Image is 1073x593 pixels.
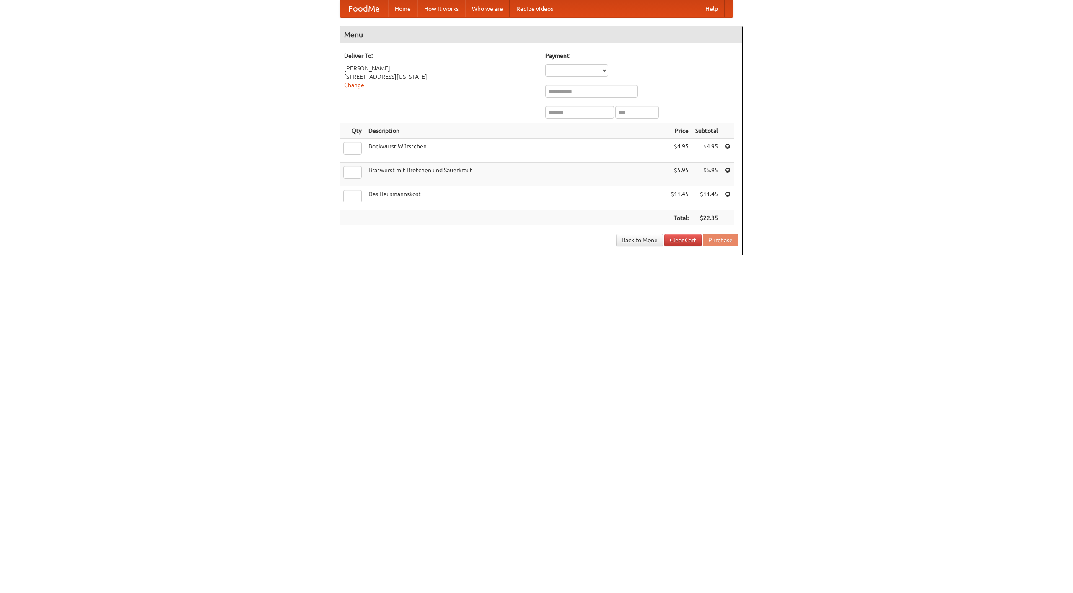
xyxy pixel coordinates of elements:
[340,26,742,43] h4: Menu
[388,0,417,17] a: Home
[616,234,663,246] a: Back to Menu
[667,186,692,210] td: $11.45
[365,139,667,163] td: Bockwurst Würstchen
[365,123,667,139] th: Description
[465,0,510,17] a: Who we are
[667,139,692,163] td: $4.95
[692,123,721,139] th: Subtotal
[692,139,721,163] td: $4.95
[365,186,667,210] td: Das Hausmannskost
[510,0,560,17] a: Recipe videos
[344,52,537,60] h5: Deliver To:
[344,73,537,81] div: [STREET_ADDRESS][US_STATE]
[344,82,364,88] a: Change
[340,123,365,139] th: Qty
[545,52,738,60] h5: Payment:
[664,234,702,246] a: Clear Cart
[344,64,537,73] div: [PERSON_NAME]
[365,163,667,186] td: Bratwurst mit Brötchen und Sauerkraut
[667,210,692,226] th: Total:
[699,0,725,17] a: Help
[340,0,388,17] a: FoodMe
[692,210,721,226] th: $22.35
[692,186,721,210] td: $11.45
[667,163,692,186] td: $5.95
[417,0,465,17] a: How it works
[692,163,721,186] td: $5.95
[667,123,692,139] th: Price
[703,234,738,246] button: Purchase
